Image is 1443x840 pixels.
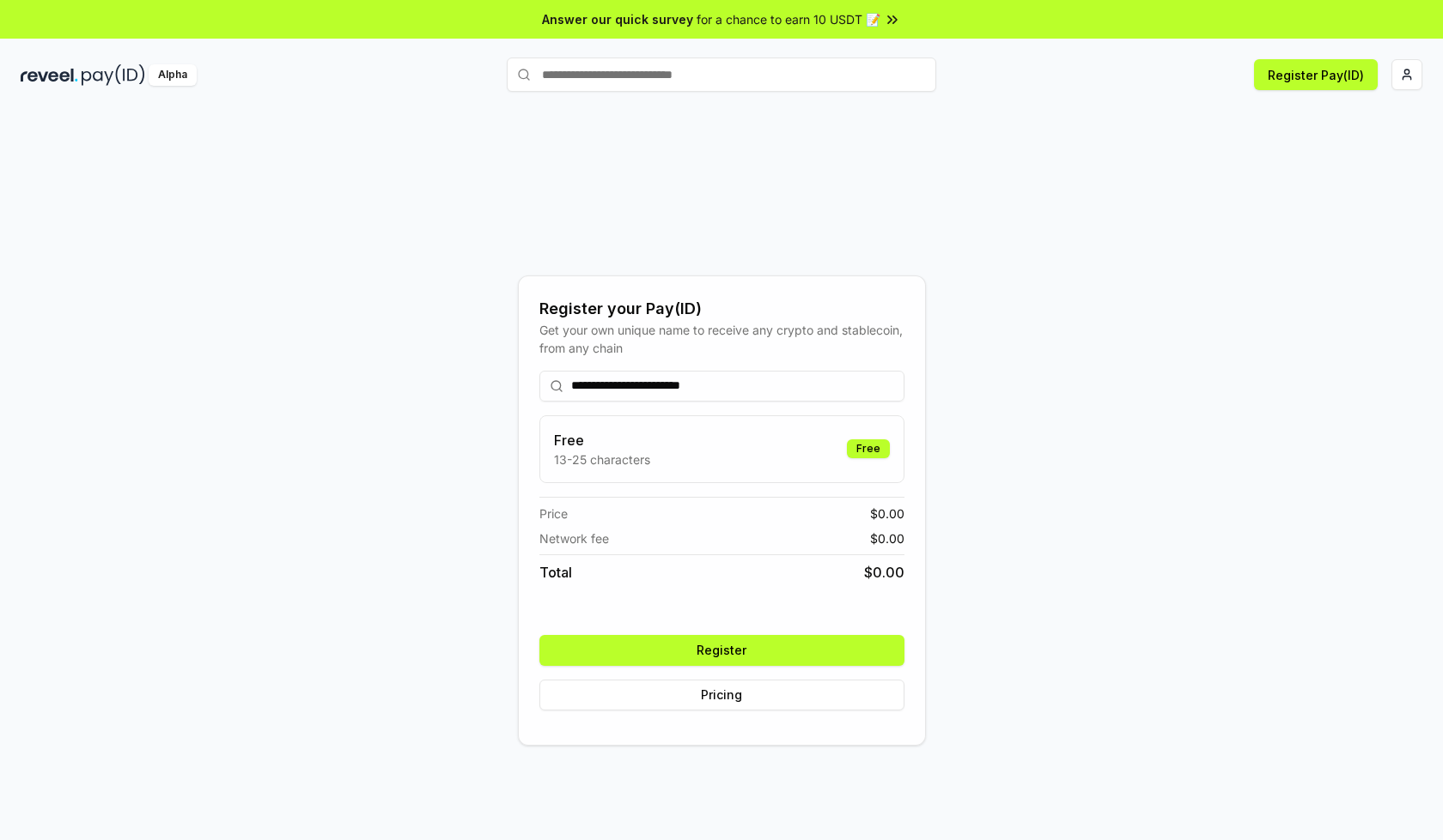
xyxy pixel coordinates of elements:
button: Register Pay(ID) [1254,59,1378,90]
button: Register [539,635,904,666]
button: Pricing [539,680,904,710]
span: Network fee [539,529,609,547]
span: Total [539,562,572,583]
img: reveel_dark [21,64,78,86]
div: Register your Pay(ID) [539,297,904,321]
div: Get your own unique name to receive any crypto and stablecoin, from any chain [539,321,904,357]
div: Free [847,439,890,458]
span: $ 0.00 [864,562,904,583]
span: $ 0.00 [870,529,904,547]
span: Price [539,505,568,523]
div: Alpha [149,64,197,86]
span: for a chance to earn 10 USDT 📝 [697,10,880,28]
span: Answer our quick survey [542,10,693,28]
span: $ 0.00 [870,505,904,523]
p: 13-25 characters [554,450,650,468]
img: pay_id [82,64,145,86]
h3: Free [554,430,650,450]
